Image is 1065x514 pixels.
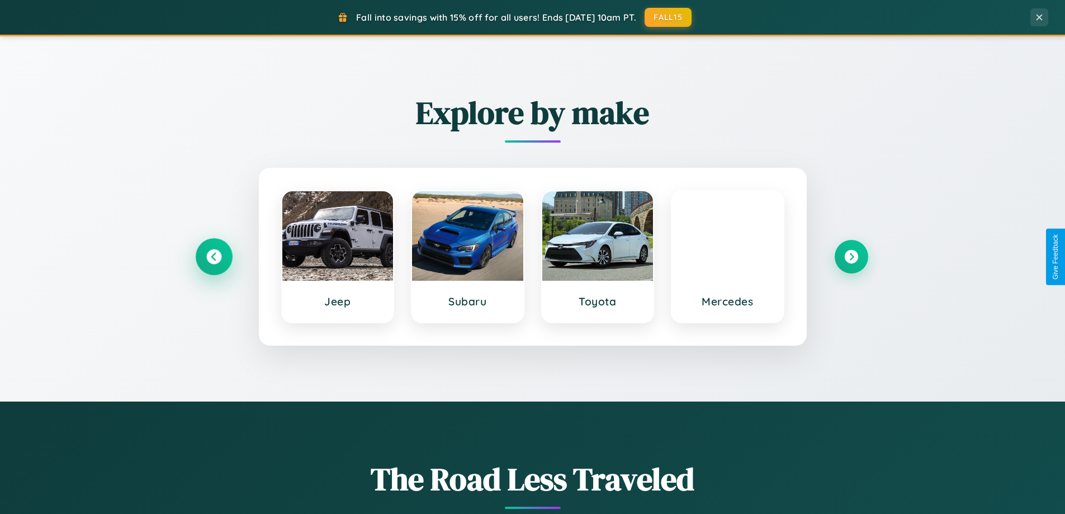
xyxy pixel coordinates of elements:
[645,8,692,27] button: FALL15
[553,295,642,308] h3: Toyota
[1052,234,1059,280] div: Give Feedback
[423,295,512,308] h3: Subaru
[683,295,772,308] h3: Mercedes
[356,12,636,23] span: Fall into savings with 15% off for all users! Ends [DATE] 10am PT.
[197,458,868,501] h1: The Road Less Traveled
[294,295,382,308] h3: Jeep
[197,91,868,134] h2: Explore by make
